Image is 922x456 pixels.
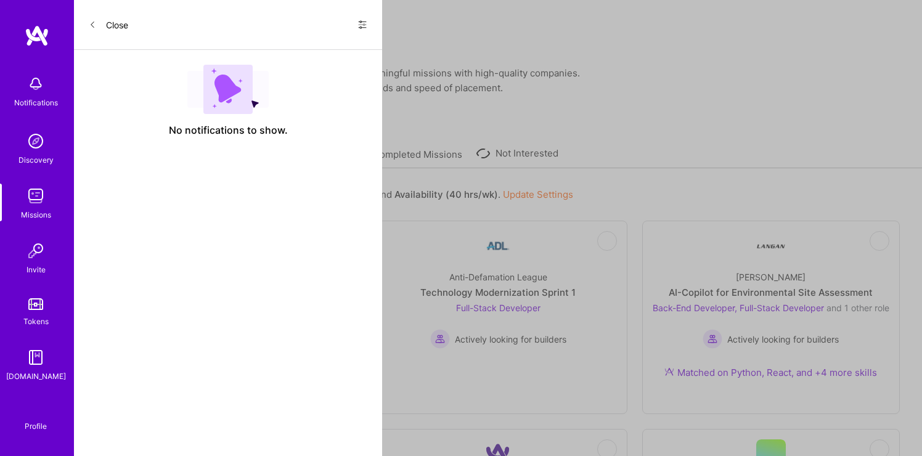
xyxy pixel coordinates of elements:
a: Profile [20,407,51,431]
div: Invite [27,263,46,276]
img: discovery [23,129,48,153]
img: bell [23,71,48,96]
img: tokens [28,298,43,310]
img: Invite [23,238,48,263]
div: [DOMAIN_NAME] [6,370,66,383]
img: teamwork [23,184,48,208]
div: Discovery [18,153,54,166]
div: Profile [25,420,47,431]
div: Notifications [14,96,58,109]
button: Close [89,15,128,35]
span: No notifications to show. [169,124,288,137]
img: empty [187,65,269,114]
div: Tokens [23,315,49,328]
img: logo [25,25,49,47]
img: guide book [23,345,48,370]
div: Missions [21,208,51,221]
